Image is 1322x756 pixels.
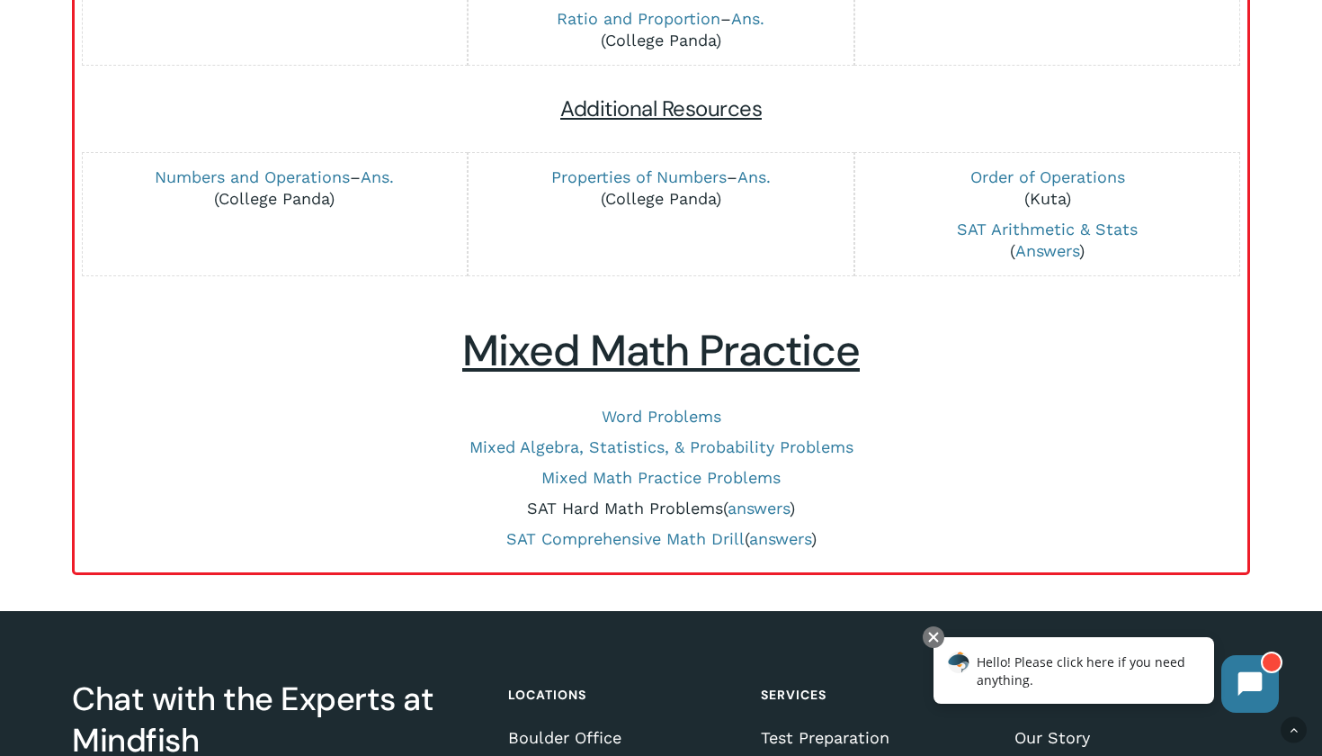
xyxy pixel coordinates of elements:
a: answers [728,499,790,517]
a: Ans. [737,167,771,186]
a: SAT Arithmetic & Stats [957,220,1138,238]
p: – (College Panda) [478,166,844,210]
p: ( ) [93,498,1228,519]
p: ( ) [93,528,1228,550]
a: Ans. [731,9,764,28]
a: Order of Operations [970,167,1125,186]
h4: Services [761,679,990,711]
a: Test Preparation [761,729,990,747]
a: Numbers and Operations [155,167,350,186]
a: Mixed Math Practice Problems [541,468,781,487]
a: Word Problems [602,407,721,426]
a: Properties of Numbers [551,167,727,186]
a: Mixed Algebra, Statistics, & Probability Problems [469,437,853,456]
p: (Kuta) [864,166,1231,210]
a: Answers [1015,241,1079,260]
p: – (College Panda) [92,166,459,210]
h4: Locations [508,679,737,711]
a: answers [749,529,811,548]
a: SAT Comprehensive Math Drill [506,529,745,548]
a: Boulder Office [508,729,737,747]
a: Ratio and Proportion [557,9,720,28]
a: SAT Hard Math Problems [527,499,723,517]
iframe: Chatbot [915,623,1297,731]
span: Additional Resources [560,94,762,122]
u: Mixed Math Practice [462,322,860,379]
p: – (College Panda) [478,8,844,51]
a: Our Story [1014,729,1244,747]
a: Ans. [361,167,394,186]
p: ( ) [864,219,1231,262]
